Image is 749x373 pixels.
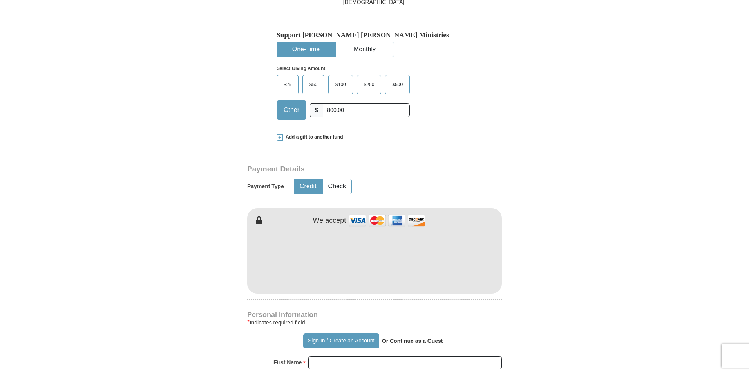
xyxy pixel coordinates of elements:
span: $100 [331,79,350,90]
strong: Select Giving Amount [277,66,325,71]
h5: Support [PERSON_NAME] [PERSON_NAME] Ministries [277,31,472,39]
span: $50 [306,79,321,90]
span: $500 [388,79,407,90]
button: Sign In / Create an Account [303,333,379,348]
span: $250 [360,79,378,90]
h3: Payment Details [247,165,447,174]
span: Add a gift to another fund [283,134,343,141]
button: Monthly [336,42,394,57]
span: Other [280,104,303,116]
button: Check [323,179,351,194]
span: $ [310,103,323,117]
span: $25 [280,79,295,90]
h4: Personal Information [247,312,502,318]
strong: Or Continue as a Guest [382,338,443,344]
h5: Payment Type [247,183,284,190]
button: One-Time [277,42,335,57]
img: credit cards accepted [348,212,426,229]
strong: First Name [273,357,302,368]
input: Other Amount [323,103,410,117]
h4: We accept [313,216,346,225]
div: Indicates required field [247,318,502,327]
button: Credit [294,179,322,194]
